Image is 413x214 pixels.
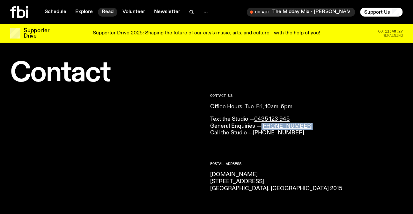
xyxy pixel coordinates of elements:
h1: Contact [10,61,203,86]
h3: Supporter Drive [24,28,49,39]
button: On AirThe Midday Mix - [PERSON_NAME] [247,8,355,17]
a: Read [98,8,117,17]
p: [DOMAIN_NAME] [STREET_ADDRESS] [GEOGRAPHIC_DATA], [GEOGRAPHIC_DATA] 2015 [210,171,403,192]
h2: Postal Address [210,162,403,166]
span: Support Us [364,9,390,15]
span: Remaining [383,34,403,37]
a: Newsletter [150,8,184,17]
span: 08:11:48:27 [378,30,403,33]
a: Explore [71,8,97,17]
p: Office Hours: Tue-Fri, 10am-6pm [210,103,403,111]
a: [PHONE_NUMBER] [253,130,305,136]
p: Text the Studio — General Enquiries — Call the Studio — [210,116,403,137]
a: Volunteer [119,8,149,17]
button: Support Us [360,8,403,17]
p: Supporter Drive 2025: Shaping the future of our city’s music, arts, and culture - with the help o... [93,31,320,36]
a: Schedule [41,8,70,17]
a: 0435 123 945 [254,116,290,122]
h2: CONTACT US [210,94,403,97]
a: [PHONE_NUMBER] [262,123,313,129]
